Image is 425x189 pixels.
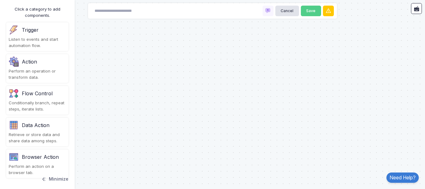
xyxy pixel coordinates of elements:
img: trigger.png [9,25,19,35]
img: flow-v1.png [9,88,19,98]
div: Click a category to add components. [6,6,68,18]
a: Need Help? [386,172,419,183]
button: Save [301,6,321,17]
div: Flow Control [22,90,53,97]
div: Conditionally branch, repeat steps, iterate lists. [9,100,66,112]
img: category-v1.png [9,152,19,162]
div: Retrieve or store data and share data among steps. [9,132,66,144]
button: Warnings [323,6,334,17]
img: settings.png [9,57,19,67]
button: Cancel [275,6,299,17]
div: Perform an operation or transform data. [9,68,66,80]
div: Perform an action on a browser tab. [9,163,66,176]
div: Action [22,58,37,65]
div: Trigger [22,26,39,34]
img: category.png [9,120,19,130]
div: Browser Action [22,153,59,161]
div: Listen to events and start automation flow. [9,36,66,49]
button: Minimize [41,172,68,186]
div: Data Action [22,121,49,129]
